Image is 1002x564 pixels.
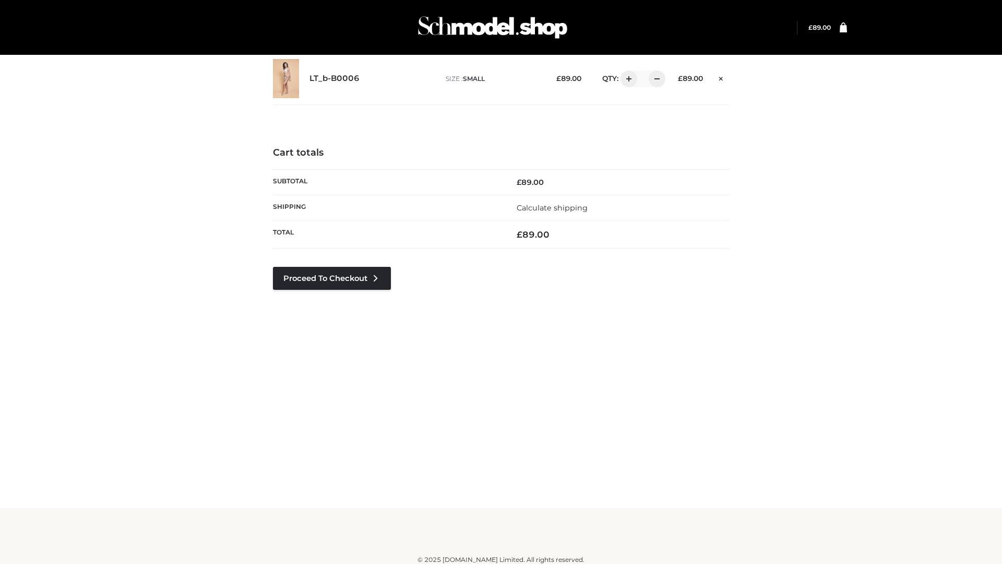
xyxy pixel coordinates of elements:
h4: Cart totals [273,147,729,159]
a: Proceed to Checkout [273,267,391,290]
span: £ [556,74,561,83]
span: £ [517,178,521,187]
bdi: 89.00 [517,178,544,187]
bdi: 89.00 [517,229,550,240]
th: Shipping [273,195,501,220]
span: £ [678,74,683,83]
span: SMALL [463,75,485,83]
a: LT_b-B0006 [309,74,360,84]
a: Remove this item [713,70,729,84]
th: Subtotal [273,169,501,195]
span: £ [517,229,522,240]
img: LT_b-B0006 - SMALL [273,59,299,98]
img: Schmodel Admin 964 [414,7,571,48]
span: £ [808,23,813,31]
a: Calculate shipping [517,203,588,213]
bdi: 89.00 [678,74,703,83]
bdi: 89.00 [556,74,581,83]
div: QTY: [592,70,662,87]
th: Total [273,221,501,249]
a: £89.00 [808,23,831,31]
bdi: 89.00 [808,23,831,31]
p: size : [446,74,540,84]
